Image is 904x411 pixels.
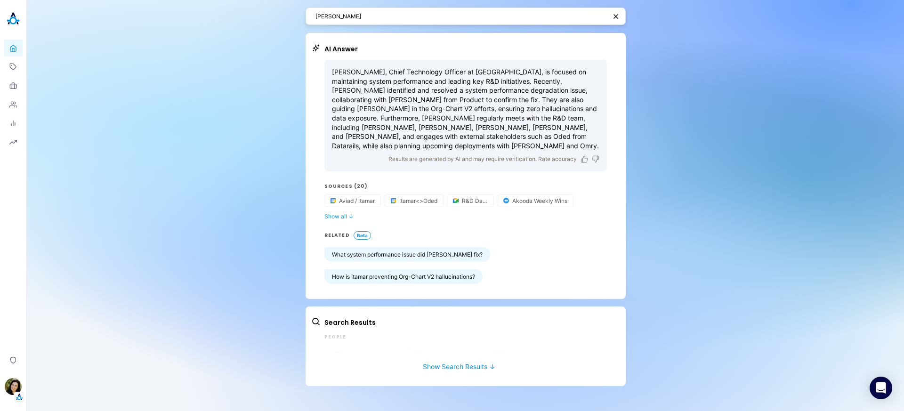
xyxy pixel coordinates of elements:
img: Tenant Logo [15,392,24,402]
textarea: [PERSON_NAME] [315,12,606,21]
span: R&D Daily [462,197,488,204]
button: Show Search Results ↓ [311,353,607,371]
button: Dislike [592,155,599,163]
img: Zoom [502,196,510,205]
img: Google Calendar [389,196,397,205]
h3: Sources (20) [324,183,607,190]
span: ↓ [348,213,354,220]
button: source-button [385,194,443,207]
img: Google Meet [452,196,460,205]
span: Aviad / Itamar [339,197,375,204]
h2: Search Results [324,318,607,328]
img: Akooda Logo [4,9,23,28]
h2: AI Answer [324,44,607,54]
span: Itamar<>Oded [399,197,437,204]
div: Open Intercom Messenger [870,377,892,399]
img: Ilana Djemal [5,378,22,395]
button: Like [581,155,588,163]
span: Akooda Weekly Wins [512,197,567,204]
h3: RELATED [324,232,350,239]
button: source-button [448,194,493,207]
button: What system performance issue did [PERSON_NAME] fix? [324,247,490,262]
span: Beta [354,231,371,240]
button: How is Itamar preventing Org-Chart V2 hallucinations? [324,269,483,284]
button: Ilana DjemalTenant Logo [4,374,23,402]
img: Google Calendar [329,196,337,205]
p: Results are generated by AI and may require verification. Rate accuracy [388,154,577,164]
p: [PERSON_NAME], Chief Technology Officer at [GEOGRAPHIC_DATA], is focused on maintaining system pe... [332,67,599,150]
button: source-button [325,194,380,207]
button: Show all ↓ [324,213,607,220]
button: source-button [498,194,573,207]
